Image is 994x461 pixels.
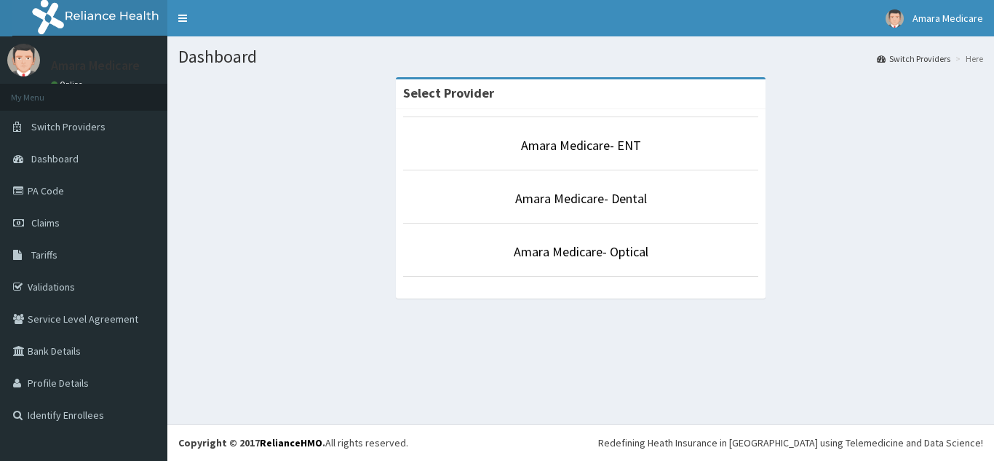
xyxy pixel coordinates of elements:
[403,84,494,101] strong: Select Provider
[31,120,106,133] span: Switch Providers
[31,216,60,229] span: Claims
[178,47,983,66] h1: Dashboard
[51,59,140,72] p: Amara Medicare
[51,79,86,90] a: Online
[31,152,79,165] span: Dashboard
[7,44,40,76] img: User Image
[260,436,322,449] a: RelianceHMO
[515,190,647,207] a: Amara Medicare- Dental
[167,424,994,461] footer: All rights reserved.
[877,52,950,65] a: Switch Providers
[514,243,648,260] a: Amara Medicare- Optical
[31,248,57,261] span: Tariffs
[913,12,983,25] span: Amara Medicare
[598,436,983,450] div: Redefining Heath Insurance in [GEOGRAPHIC_DATA] using Telemedicine and Data Science!
[178,436,325,449] strong: Copyright © 2017 .
[886,9,904,28] img: User Image
[952,52,983,65] li: Here
[521,137,641,154] a: Amara Medicare- ENT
